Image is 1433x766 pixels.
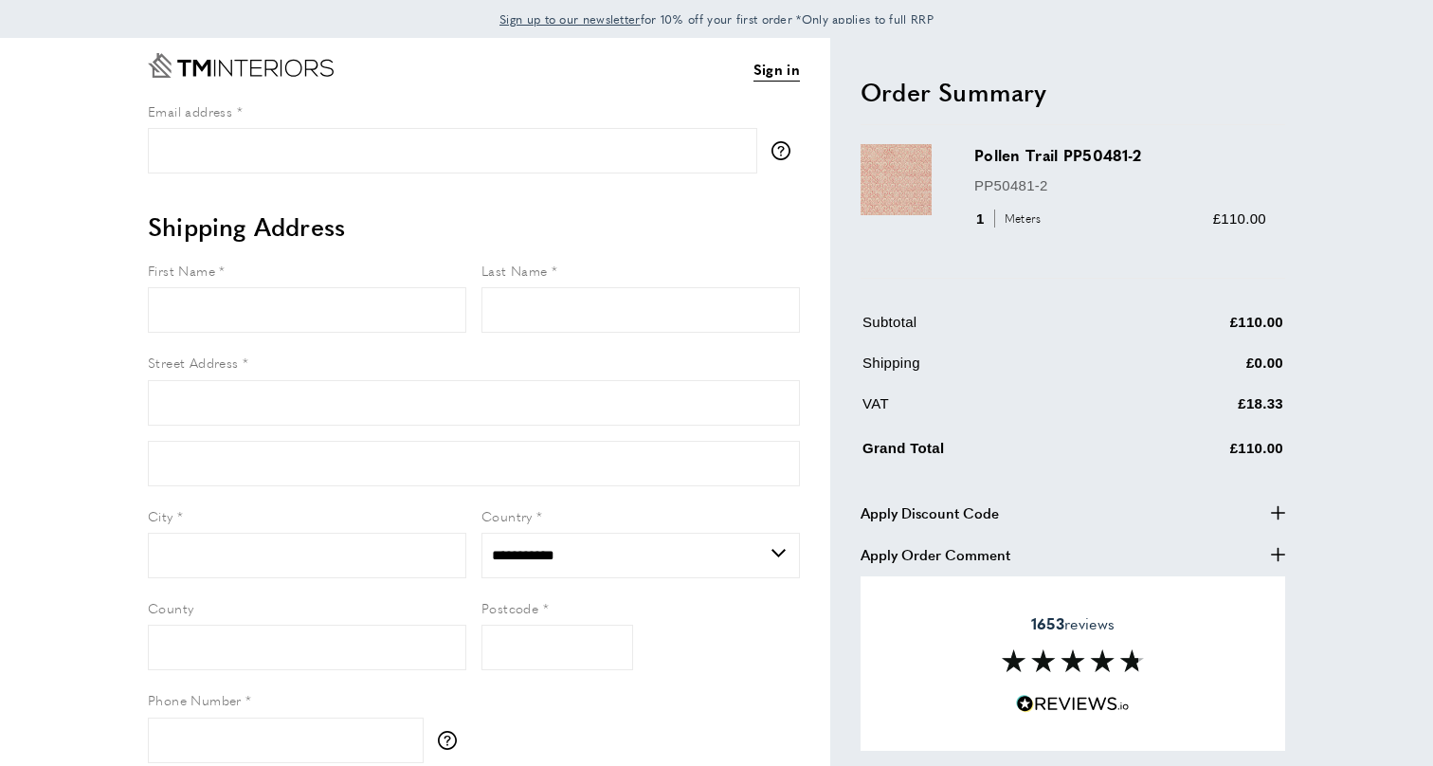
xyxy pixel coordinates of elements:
td: £18.33 [1118,392,1284,429]
div: 1 [974,208,1047,230]
button: More information [438,731,466,750]
h3: Pollen Trail PP50481-2 [974,144,1266,166]
p: PP50481-2 [974,174,1266,197]
span: Postcode [481,598,538,617]
span: First Name [148,261,215,280]
td: £110.00 [1118,311,1284,348]
span: £110.00 [1213,210,1266,227]
img: Reviews.io 5 stars [1016,695,1130,713]
span: City [148,506,173,525]
td: Shipping [862,352,1116,389]
button: More information [771,141,800,160]
span: Sign up to our newsletter [499,10,641,27]
td: VAT [862,392,1116,429]
h2: Order Summary [861,75,1285,109]
img: Pollen Trail PP50481-2 [861,144,932,215]
td: £0.00 [1118,352,1284,389]
span: for 10% off your first order *Only applies to full RRP [499,10,934,27]
span: Apply Order Comment [861,543,1010,566]
span: reviews [1031,614,1115,633]
td: Subtotal [862,311,1116,348]
span: Country [481,506,533,525]
span: Email address [148,101,232,120]
span: Last Name [481,261,548,280]
span: Meters [994,210,1046,228]
span: County [148,598,193,617]
a: Sign up to our newsletter [499,9,641,28]
span: Street Address [148,353,239,372]
h2: Shipping Address [148,210,800,244]
a: Go to Home page [148,53,334,78]
td: £110.00 [1118,433,1284,474]
a: Sign in [753,58,800,82]
td: Grand Total [862,433,1116,474]
span: Apply Discount Code [861,502,999,524]
strong: 1653 [1031,612,1064,634]
img: Reviews section [1002,649,1144,672]
span: Phone Number [148,690,242,709]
